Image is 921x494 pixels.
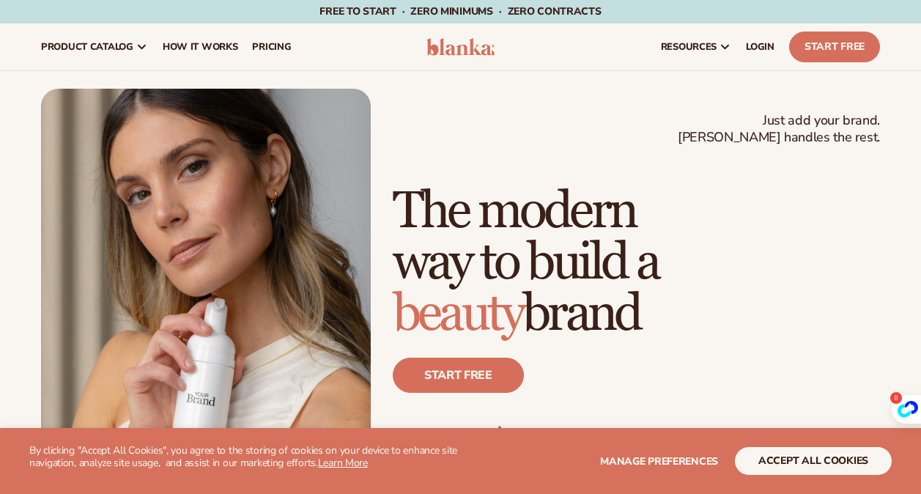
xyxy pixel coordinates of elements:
[245,23,298,70] a: pricing
[600,447,718,475] button: Manage preferences
[661,41,717,53] span: resources
[678,112,880,147] span: Just add your brand. [PERSON_NAME] handles the rest.
[600,454,718,468] span: Manage preferences
[574,422,684,446] p: 450+
[735,447,892,475] button: accept all cookies
[41,41,133,53] span: product catalog
[393,358,524,393] a: Start free
[155,23,245,70] a: How It Works
[746,41,774,53] span: LOGIN
[319,4,601,18] span: Free to start · ZERO minimums · ZERO contracts
[426,38,495,56] img: logo
[739,23,782,70] a: LOGIN
[318,456,368,470] a: Learn More
[467,422,560,446] p: 4.9
[789,32,880,62] a: Start Free
[34,23,155,70] a: product catalog
[393,186,880,340] h1: The modern way to build a brand
[393,283,522,345] span: beauty
[393,422,453,446] p: 100K+
[163,41,238,53] span: How It Works
[654,23,739,70] a: resources
[252,41,291,53] span: pricing
[29,445,461,470] p: By clicking "Accept All Cookies", you agree to the storing of cookies on your device to enhance s...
